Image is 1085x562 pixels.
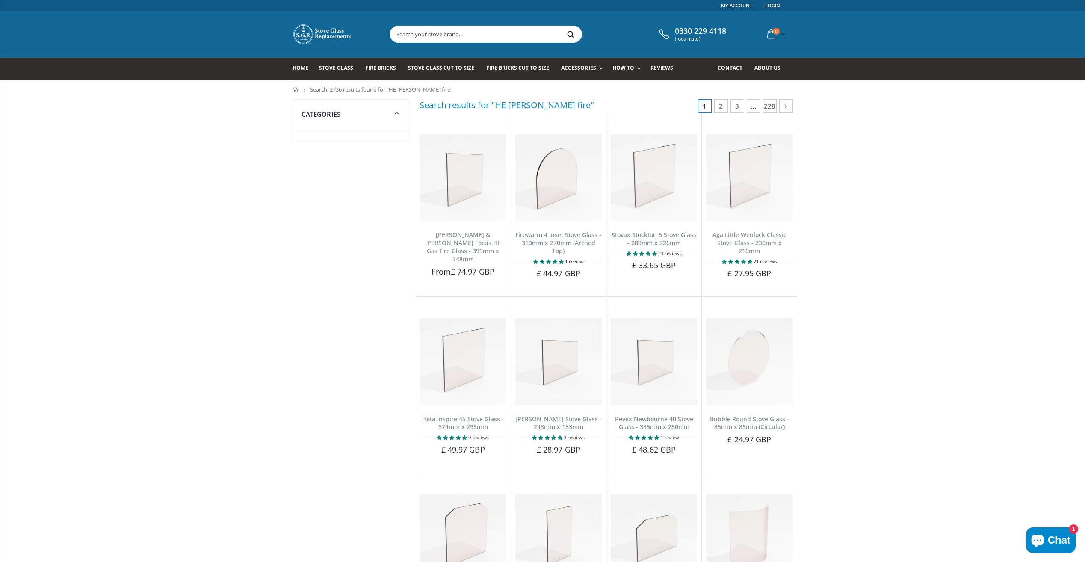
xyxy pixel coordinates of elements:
[632,444,676,455] span: £ 48.62 GBP
[764,26,787,42] a: 0
[611,318,697,405] img: Pevex Newbourne 40 stove glass
[722,258,754,265] span: 4.90 stars
[561,58,606,80] a: Accessories
[533,258,565,265] span: 5.00 stars
[365,64,396,71] span: Fire Bricks
[537,444,580,455] span: £ 28.97 GBP
[293,64,308,71] span: Home
[727,268,771,278] span: £ 27.95 GBP
[714,99,728,113] a: 2
[727,434,771,444] span: £ 24.97 GBP
[408,64,474,71] span: Stove Glass Cut To Size
[537,268,580,278] span: £ 44.97 GBP
[293,24,352,45] img: Stove Glass Replacement
[615,415,693,431] a: Pevex Newbourne 40 Stove Glass - 385mm x 280mm
[420,99,594,111] h3: Search results for "HE [PERSON_NAME] fire"
[660,434,679,441] span: 1 review
[675,27,726,36] span: 0330 229 4118
[515,231,601,255] a: Firewarm 4 Inset Stove Glass - 310mm x 270mm (Arched Top)
[468,434,489,441] span: 9 reviews
[319,64,353,71] span: Stove Glass
[515,134,602,221] img: Firewarm 4 Inset (Shaped) Stove Glass
[632,260,676,270] span: £ 33.65 GBP
[698,99,712,113] span: 1
[515,415,602,431] a: [PERSON_NAME] Stove Glass - 243mm x 183mm
[650,58,680,80] a: Reviews
[658,250,682,257] span: 23 reviews
[754,64,780,71] span: About us
[730,99,744,113] a: 3
[293,58,315,80] a: Home
[763,99,777,113] a: 228
[437,434,468,441] span: 5.00 stars
[612,58,645,80] a: How To
[365,58,402,80] a: Fire Bricks
[754,58,787,80] a: About us
[310,86,452,93] span: Search: 2736 results found for "HE [PERSON_NAME] fire"
[747,99,760,113] span: …
[293,87,299,92] a: Home
[565,258,584,265] span: 1 review
[390,26,677,42] input: Search your stove brand...
[612,64,634,71] span: How To
[629,434,660,441] span: 5.00 stars
[712,231,786,255] a: Aga Little Wenlock Classic Stove Glass - 230mm x 210mm
[420,134,506,221] img: Charlton & Jenrick Focus HE Gas Fire Glass
[562,26,581,42] button: Search
[612,231,696,247] a: Stovax Stockton 5 Stove Glass - 280mm x 226mm
[627,250,658,257] span: 5.00 stars
[532,434,564,441] span: 5.00 stars
[754,258,777,265] span: 21 reviews
[773,28,780,35] span: 0
[420,318,506,405] img: Heta Stoves Inspire 45 Stove Glass
[611,134,697,221] img: Stovax Stockton 5 replacement stove glass
[657,27,726,42] a: 0330 229 4118 (local rate)
[422,415,504,431] a: Heta Inspire 45 Stove Glass - 374mm x 298mm
[302,110,341,118] span: Categories
[675,36,726,42] span: (local rate)
[441,444,485,455] span: £ 49.97 GBP
[706,318,792,405] img: Bubble Round stove glass
[710,415,789,431] a: Bubble Round Stove Glass - 85mm x 85mm (Circular)
[718,58,749,80] a: Contact
[706,134,792,221] img: Aga Little Wenlock Classic Stove Glass
[1023,527,1078,555] inbox-online-store-chat: Shopify online store chat
[564,434,585,441] span: 3 reviews
[319,58,360,80] a: Stove Glass
[425,231,501,263] a: [PERSON_NAME] & [PERSON_NAME] Focus HE Gas Fire Glass - 399mm x 348mm
[408,58,481,80] a: Stove Glass Cut To Size
[486,58,556,80] a: Fire Bricks Cut To Size
[486,64,549,71] span: Fire Bricks Cut To Size
[561,64,596,71] span: Accessories
[432,266,494,277] span: From
[650,64,673,71] span: Reviews
[515,318,602,405] img: Clarke Buckingham replacement stove glass
[718,64,742,71] span: Contact
[451,266,494,277] span: £ 74.97 GBP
